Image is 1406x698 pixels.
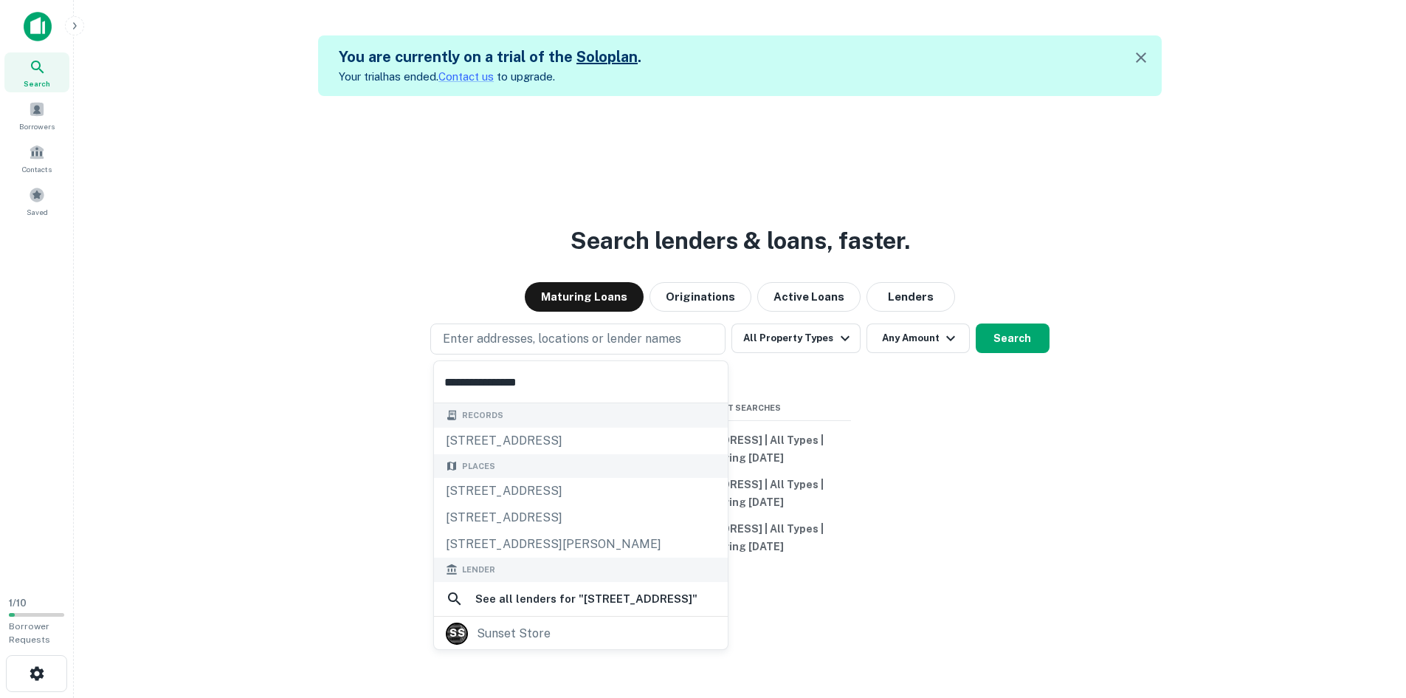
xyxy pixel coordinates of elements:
[19,120,55,132] span: Borrowers
[449,626,464,641] p: S S
[434,478,728,504] div: [STREET_ADDRESS]
[462,564,495,576] span: Lender
[4,95,69,135] a: Borrowers
[475,590,697,608] h6: See all lenders for " [STREET_ADDRESS] "
[4,181,69,221] a: Saved
[22,163,52,175] span: Contacts
[443,330,681,348] p: Enter addresses, locations or lender names
[24,12,52,41] img: capitalize-icon.png
[757,282,861,312] button: Active Loans
[438,70,494,83] a: Contact us
[731,324,860,353] button: All Property Types
[9,621,50,645] span: Borrower Requests
[571,223,910,259] h3: Search lenders & loans, faster.
[525,282,644,312] button: Maturing Loans
[434,618,728,649] a: S Ssunset store
[430,324,726,355] button: Enter addresses, locations or lender names
[576,48,638,66] a: Soloplan
[866,282,955,312] button: Lenders
[339,68,641,86] p: Your trial has ended. to upgrade.
[630,427,851,471] button: [STREET_ADDRESS] | All Types | Maturing [DATE]
[630,471,851,516] button: [STREET_ADDRESS] | All Types | Maturing [DATE]
[434,531,728,558] div: [STREET_ADDRESS][PERSON_NAME]
[1332,580,1406,651] iframe: Chat Widget
[462,409,503,422] span: Records
[4,52,69,92] a: Search
[27,206,48,218] span: Saved
[630,516,851,560] button: [STREET_ADDRESS] | All Types | Maturing [DATE]
[4,138,69,178] a: Contacts
[866,324,970,353] button: Any Amount
[649,282,751,312] button: Originations
[434,504,728,531] div: [STREET_ADDRESS]
[339,46,641,68] h5: You are currently on a trial of the .
[477,623,551,645] div: sunset store
[24,78,50,89] span: Search
[9,598,27,609] span: 1 / 10
[976,324,1050,353] button: Search
[462,460,495,473] span: Places
[434,428,728,454] div: [STREET_ADDRESS]
[630,402,851,414] span: Recent Searches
